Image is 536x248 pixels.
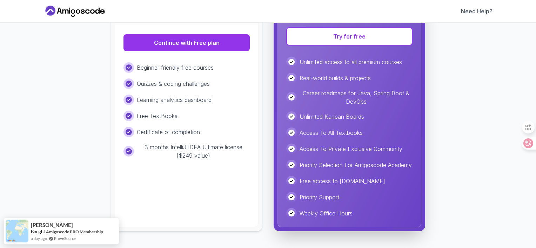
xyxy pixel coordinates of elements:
p: Free TextBooks [137,112,177,120]
p: Priority Support [300,193,339,201]
a: ProveSource [54,235,76,241]
span: a day ago [31,235,47,241]
span: Bought [31,229,45,234]
a: Amigoscode PRO Membership [46,229,103,234]
p: Unlimited access to all premium courses [300,58,402,66]
p: Access To Private Exclusive Community [300,145,402,153]
p: Beginner friendly free courses [137,63,214,72]
p: Quizzes & coding challenges [137,80,210,88]
img: provesource social proof notification image [6,220,28,242]
button: Try for free [286,27,413,46]
p: Free access to [DOMAIN_NAME] [300,177,385,185]
button: Continue with Free plan [123,34,250,51]
a: Need Help? [461,7,493,15]
span: [PERSON_NAME] [31,222,73,228]
p: Access To All Textbooks [300,129,363,137]
p: Weekly Office Hours [300,209,353,218]
p: Real-world builds & projects [300,74,371,82]
p: Unlimited Kanban Boards [300,112,364,121]
p: 3 months IntelliJ IDEA Ultimate license ($249 value) [137,143,250,160]
p: Career roadmaps for Java, Spring Boot & DevOps [300,89,413,106]
p: Priority Selection For Amigoscode Academy [300,161,412,169]
p: Certificate of completion [137,128,200,136]
p: Learning analytics dashboard [137,96,212,104]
